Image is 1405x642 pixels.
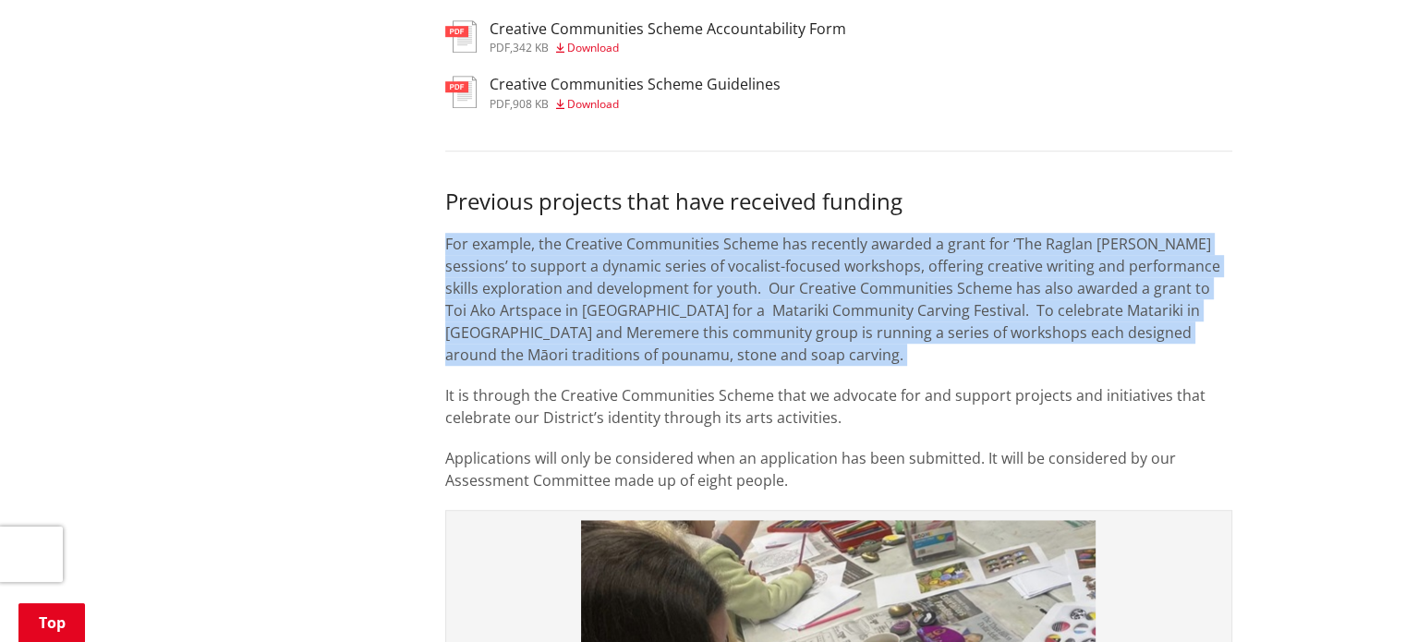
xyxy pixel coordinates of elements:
[567,40,619,55] span: Download
[18,603,85,642] a: Top
[513,96,549,112] span: 908 KB
[490,20,846,38] h3: Creative Communities Scheme Accountability Form
[490,76,781,93] h3: Creative Communities Scheme Guidelines
[490,99,781,110] div: ,
[490,40,510,55] span: pdf
[490,96,510,112] span: pdf
[445,188,1232,215] h3: Previous projects that have received funding
[445,20,846,54] a: Creative Communities Scheme Accountability Form pdf,342 KB Download
[445,76,781,109] a: Creative Communities Scheme Guidelines pdf,908 KB Download
[490,42,846,54] div: ,
[445,76,477,108] img: document-pdf.svg
[567,96,619,112] span: Download
[445,20,477,53] img: document-pdf.svg
[445,384,1232,429] p: It is through the Creative Communities Scheme that we advocate for and support projects and initi...
[445,233,1232,366] p: For example, the Creative Communities Scheme has recently awarded a grant for ‘The Raglan [PERSON...
[513,40,549,55] span: 342 KB
[445,447,1232,491] p: Applications will only be considered when an application has been submitted. It will be considere...
[1320,564,1387,631] iframe: Messenger Launcher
